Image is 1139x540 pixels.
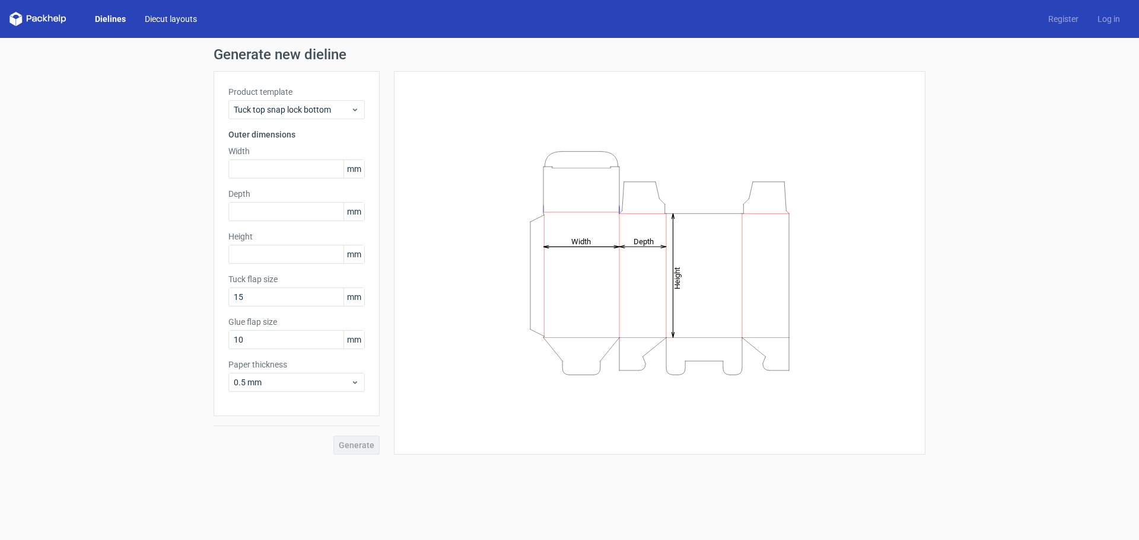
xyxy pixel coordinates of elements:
[228,273,365,285] label: Tuck flap size
[343,288,364,306] span: mm
[228,145,365,157] label: Width
[1088,13,1130,25] a: Log in
[228,129,365,140] h3: Outer dimensions
[634,237,654,245] tspan: Depth
[343,203,364,221] span: mm
[571,237,591,245] tspan: Width
[343,245,364,263] span: mm
[343,160,364,178] span: mm
[214,47,925,62] h1: Generate new dieline
[673,267,682,289] tspan: Height
[228,316,365,328] label: Glue flap size
[228,188,365,200] label: Depth
[85,13,135,25] a: Dielines
[228,359,365,370] label: Paper thickness
[234,104,351,116] span: Tuck top snap lock bottom
[135,13,206,25] a: Diecut layouts
[343,331,364,349] span: mm
[1039,13,1088,25] a: Register
[234,376,351,388] span: 0.5 mm
[228,231,365,242] label: Height
[228,86,365,98] label: Product template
